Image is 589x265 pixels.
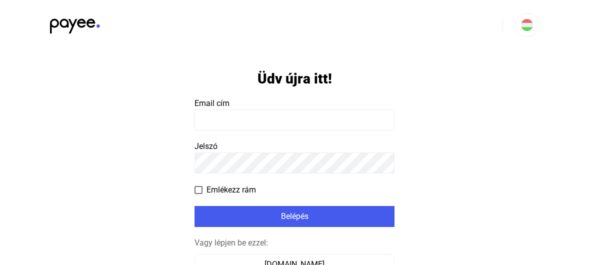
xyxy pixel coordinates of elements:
[194,141,217,151] span: Jelszó
[521,19,533,31] img: HU
[257,70,332,87] h1: Üdv újra itt!
[197,210,391,222] div: Belépés
[50,13,100,33] img: black-payee-blue-dot.svg
[206,184,256,196] span: Emlékezz rám
[194,98,229,108] span: Email cím
[194,237,394,249] div: Vagy lépjen be ezzel:
[194,206,394,227] button: Belépés
[515,13,539,37] button: HU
